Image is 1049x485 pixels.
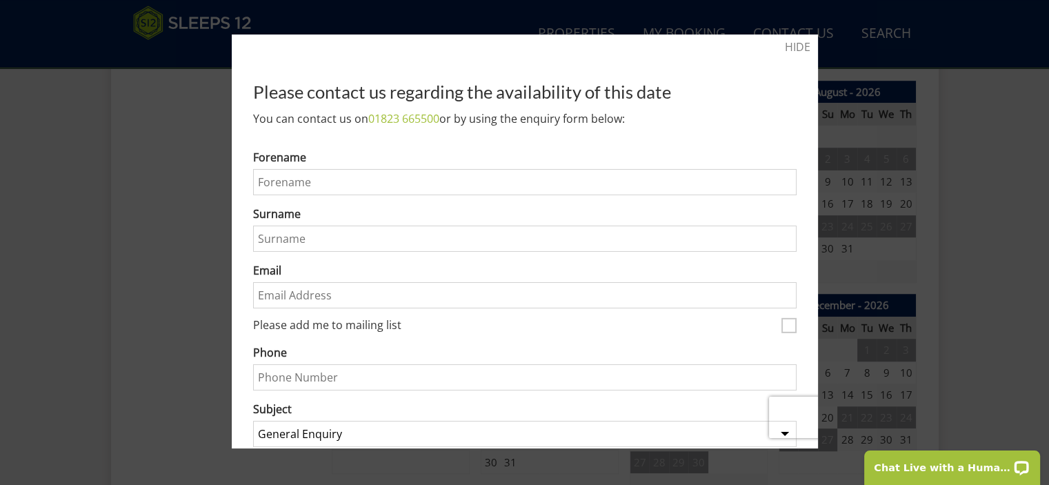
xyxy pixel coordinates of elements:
h2: Please contact us regarding the availability of this date [253,82,797,101]
label: Phone [253,344,797,361]
label: Subject [253,401,797,417]
label: Please add me to mailing list [253,319,776,334]
iframe: reCAPTCHA [769,397,946,438]
input: Surname [253,226,797,252]
label: Email [253,262,797,279]
iframe: LiveChat chat widget [855,442,1049,485]
p: You can contact us on or by using the enquiry form below: [253,110,797,127]
a: 01823 665500 [368,111,439,126]
a: HIDE [785,39,810,55]
input: Forename [253,169,797,195]
label: Forename [253,149,797,166]
label: Surname [253,206,797,222]
input: Email Address [253,282,797,308]
input: Phone Number [253,364,797,390]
